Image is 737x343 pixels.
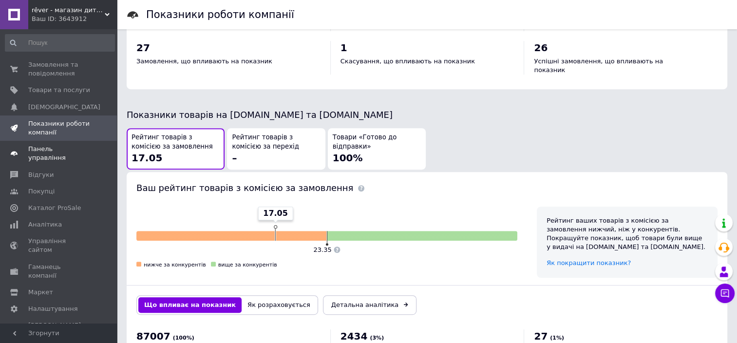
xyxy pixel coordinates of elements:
span: Показники роботи компанії [28,119,90,137]
span: (1%) [550,335,564,341]
span: вище за конкурентів [218,262,277,268]
span: 23.35 [313,246,331,253]
span: (100%) [173,335,194,341]
span: Товари та послуги [28,86,90,95]
span: Аналітика [28,220,62,229]
span: (3%) [370,335,384,341]
div: Ваш ID: 3643912 [32,15,117,23]
span: 17.05 [263,208,288,219]
a: Детальна аналітика [323,295,416,315]
span: Показники товарів на [DOMAIN_NAME] та [DOMAIN_NAME] [127,110,393,120]
button: Рейтинг товарів з комісією за перехід– [227,128,325,170]
span: Успішні замовлення, що впливають на показник [534,57,663,74]
span: 26 [534,42,548,54]
span: rêver - магазин дитячого одягу та взуття [32,6,105,15]
span: Відгуки [28,171,54,179]
h1: Показники роботи компанії [146,9,294,20]
input: Пошук [5,34,115,52]
span: Маркет [28,288,53,297]
span: [DEMOGRAPHIC_DATA] [28,103,100,112]
span: Ваш рейтинг товарів з комісією за замовлення [136,183,353,193]
span: Панель управління [28,145,90,162]
span: 100% [333,152,363,164]
span: Гаманець компанії [28,263,90,280]
span: 87007 [136,330,170,342]
span: 1 [340,42,347,54]
span: Замовлення, що впливають на показник [136,57,272,65]
span: Рейтинг товарів з комісією за перехід [232,133,320,151]
span: 27 [534,330,548,342]
button: Рейтинг товарів з комісією за замовлення17.05 [127,128,225,170]
span: Рейтинг товарів з комісією за замовлення [132,133,220,151]
span: Управління сайтом [28,237,90,254]
span: Налаштування [28,305,78,313]
button: Що впливає на показник [138,297,242,313]
span: 2434 [340,330,368,342]
span: Скасування, що впливають на показник [340,57,475,65]
span: Покупці [28,187,55,196]
a: Як покращити показник? [547,259,631,267]
button: Як розраховується [242,297,316,313]
span: нижче за конкурентів [144,262,206,268]
span: Товари «Готово до відправки» [333,133,421,151]
span: Каталог ProSale [28,204,81,212]
button: Товари «Готово до відправки»100% [328,128,426,170]
span: 27 [136,42,150,54]
span: 17.05 [132,152,162,164]
div: Рейтинг ваших товарів з комісією за замовлення нижчий, ніж у конкурентів. Покращуйте показник, що... [547,216,708,252]
button: Чат з покупцем [715,284,735,303]
span: Замовлення та повідомлення [28,60,90,78]
span: – [232,152,237,164]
